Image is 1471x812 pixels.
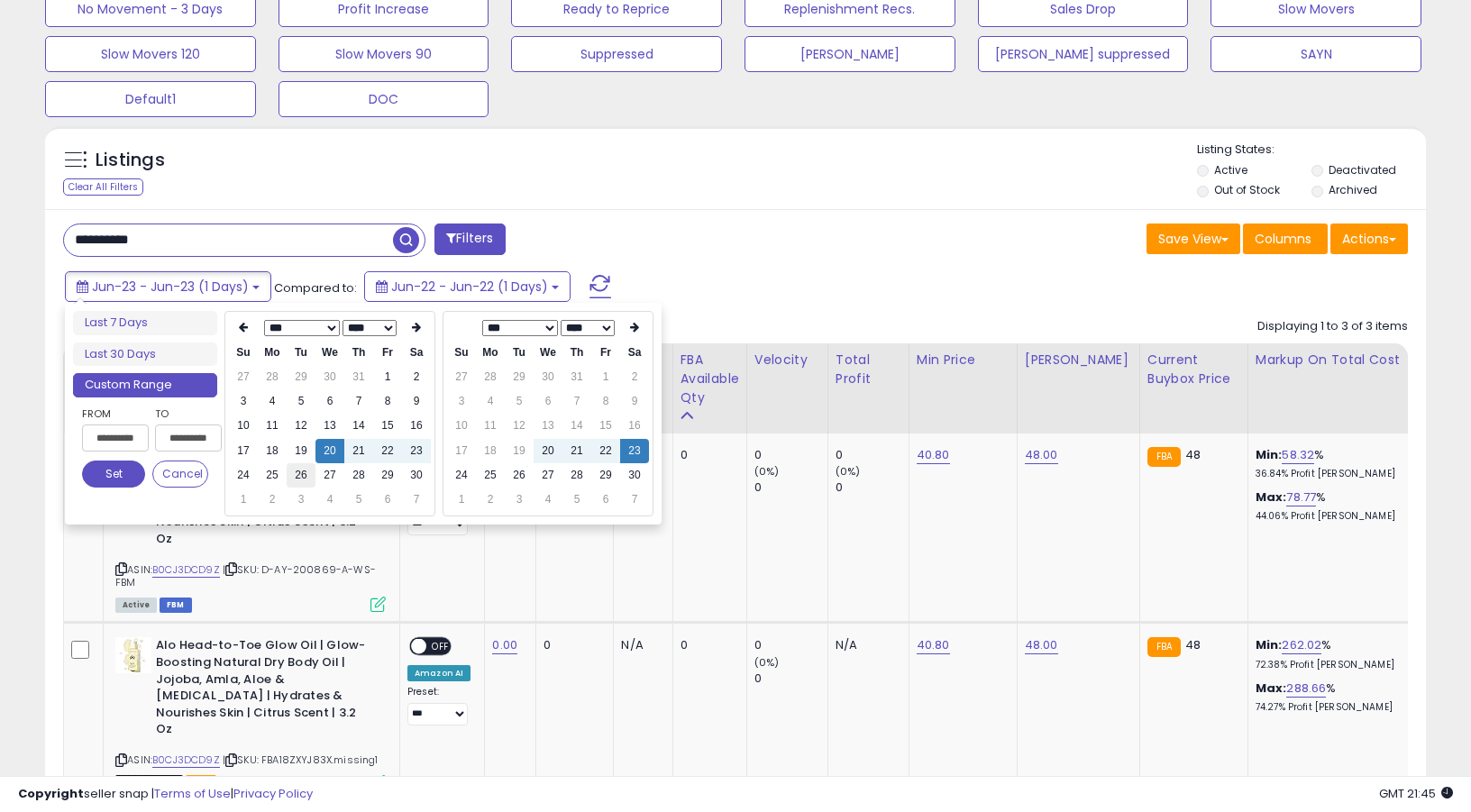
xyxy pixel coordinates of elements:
th: Tu [505,341,534,365]
td: 29 [505,365,534,389]
td: 24 [229,463,258,488]
span: Compared to: [274,279,357,297]
div: % [1256,637,1405,671]
td: 7 [402,488,431,512]
div: 0 [544,637,599,653]
div: Current Buybox Price [1147,351,1240,388]
td: 7 [620,488,649,512]
div: N/A [836,637,895,653]
div: N/A [621,637,658,653]
td: 18 [476,439,505,463]
button: Save View [1147,224,1240,254]
td: 24 [447,463,476,488]
td: 27 [534,463,562,488]
div: Markup on Total Cost [1256,351,1412,370]
td: 7 [562,389,591,414]
td: 30 [315,365,344,389]
a: B0CJ3DCD9Z [152,753,220,768]
li: Last 7 Days [73,311,217,335]
td: 23 [402,439,431,463]
p: 74.27% Profit [PERSON_NAME] [1256,701,1405,714]
td: 18 [258,439,287,463]
a: B0CJ3DCD9Z [152,562,220,578]
td: 4 [476,389,505,414]
li: Last 30 Days [73,342,217,367]
td: 28 [258,365,287,389]
div: 0 [754,447,827,463]
th: Mo [258,341,287,365]
button: Suppressed [511,36,722,72]
label: Deactivated [1329,162,1396,178]
td: 27 [315,463,344,488]
b: Alo Head-to-Toe Glow Oil | Glow-Boosting Natural Dry Body Oil | Jojoba, Amla, Aloe & [MEDICAL_DAT... [156,637,375,742]
span: Jun-23 - Jun-23 (1 Days) [92,278,249,296]
td: 3 [229,389,258,414]
span: Jun-22 - Jun-22 (1 Days) [391,278,548,296]
td: 5 [505,389,534,414]
th: Tu [287,341,315,365]
td: 21 [344,439,373,463]
td: 2 [258,488,287,512]
p: 72.38% Profit [PERSON_NAME] [1256,659,1405,671]
td: 14 [562,414,591,438]
div: [PERSON_NAME] [1025,351,1132,370]
th: Sa [402,341,431,365]
button: Jun-23 - Jun-23 (1 Days) [65,271,271,302]
td: 6 [373,488,402,512]
td: 5 [287,389,315,414]
td: 7 [344,389,373,414]
small: FBA [1147,447,1181,467]
td: 22 [591,439,620,463]
span: 48 [1185,446,1201,463]
b: Max: [1256,488,1287,506]
td: 27 [229,365,258,389]
td: 28 [476,365,505,389]
th: Sa [620,341,649,365]
td: 1 [447,488,476,512]
a: 58.32 [1282,446,1314,464]
button: [PERSON_NAME] suppressed [978,36,1189,72]
td: 29 [591,463,620,488]
td: 20 [315,439,344,463]
div: Amazon AI [407,665,471,681]
h5: Listings [96,148,165,173]
button: [PERSON_NAME] [745,36,955,72]
td: 26 [287,463,315,488]
a: 0.00 [492,636,517,654]
td: 30 [534,365,562,389]
label: Active [1214,162,1247,178]
div: ASIN: [115,447,386,610]
span: Columns [1255,230,1311,248]
td: 16 [620,414,649,438]
div: Min Price [917,351,1010,370]
div: Preset: [407,686,471,726]
td: 30 [620,463,649,488]
span: All listings currently available for purchase on Amazon [115,598,157,613]
div: 0 [754,637,827,653]
td: 31 [562,365,591,389]
td: 27 [447,365,476,389]
td: 2 [476,488,505,512]
td: 10 [229,414,258,438]
div: Clear All Filters [63,178,143,196]
div: FBA Available Qty [681,351,739,407]
td: 26 [505,463,534,488]
b: Min: [1256,446,1283,463]
img: 31ShSufVUsL._SL40_.jpg [115,637,151,673]
a: 78.77 [1286,488,1316,506]
button: Set [82,461,145,488]
label: From [82,405,145,423]
th: Su [229,341,258,365]
td: 4 [534,488,562,512]
td: 16 [402,414,431,438]
td: 13 [534,414,562,438]
div: Total Profit [836,351,901,388]
td: 17 [229,439,258,463]
div: % [1256,489,1405,523]
td: 23 [620,439,649,463]
td: 21 [562,439,591,463]
td: 3 [447,389,476,414]
button: Default1 [45,81,256,117]
td: 20 [534,439,562,463]
small: (0%) [836,464,861,479]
